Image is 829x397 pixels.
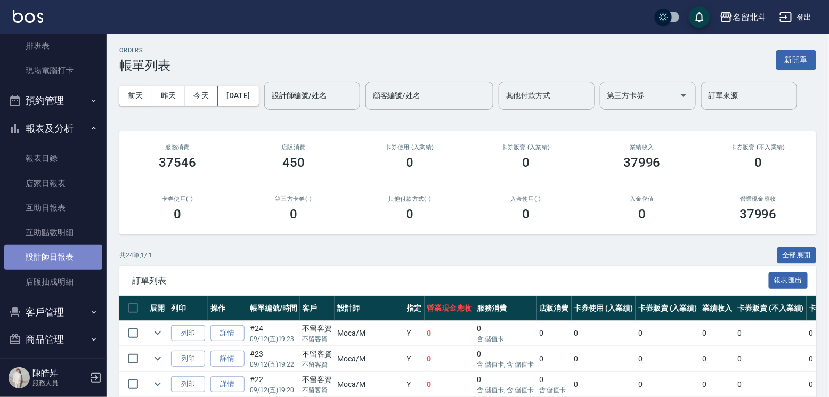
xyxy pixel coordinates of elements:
th: 操作 [208,296,247,321]
a: 報表目錄 [4,146,102,171]
td: 0 [700,321,735,346]
a: 現場電腦打卡 [4,58,102,83]
a: 詳情 [210,376,245,393]
a: 新開單 [776,54,816,64]
a: 詳情 [210,325,245,342]
td: 0 [572,372,636,397]
a: 詳情 [210,351,245,367]
p: 含 儲值卡 [477,334,534,344]
td: 0 [572,321,636,346]
button: save [689,6,710,28]
td: 0 [636,346,700,371]
td: 0 [425,372,475,397]
button: 昨天 [152,86,185,106]
td: 0 [700,372,735,397]
h3: 0 [406,207,413,222]
th: 列印 [168,296,208,321]
a: 設計師日報表 [4,245,102,269]
button: 前天 [119,86,152,106]
h3: 服務消費 [132,144,223,151]
h3: 37546 [159,155,196,170]
th: 業績收入 [700,296,735,321]
button: expand row [150,351,166,367]
td: 0 [735,346,807,371]
button: 列印 [171,351,205,367]
h3: 450 [282,155,305,170]
td: 0 [425,321,475,346]
button: 新開單 [776,50,816,70]
h3: 0 [406,155,413,170]
h3: 帳單列表 [119,58,170,73]
h2: 卡券販賣 (不入業績) [713,144,803,151]
button: 全部展開 [777,247,817,264]
th: 卡券使用 (入業績) [572,296,636,321]
img: Logo [13,10,43,23]
p: 含 儲值卡, 含 儲值卡 [477,360,534,369]
button: 列印 [171,376,205,393]
button: 今天 [185,86,218,106]
td: #24 [247,321,300,346]
h3: 0 [522,155,530,170]
button: 登出 [775,7,816,27]
p: 共 24 筆, 1 / 1 [119,250,152,260]
p: 不留客資 [303,334,332,344]
button: 商品管理 [4,326,102,353]
th: 店販消費 [537,296,572,321]
p: 服務人員 [32,378,87,388]
h2: 入金使用(-) [481,196,571,202]
h3: 0 [290,207,297,222]
h2: 業績收入 [597,144,687,151]
th: 設計師 [335,296,404,321]
td: Moca /M [335,372,404,397]
td: Moca /M [335,346,404,371]
div: 不留客資 [303,323,332,334]
th: 指定 [404,296,425,321]
button: [DATE] [218,86,258,106]
h3: 0 [174,207,181,222]
h2: 第三方卡券(-) [248,196,339,202]
td: 0 [537,372,572,397]
button: 列印 [171,325,205,342]
a: 報表匯出 [769,275,808,285]
p: 09/12 (五) 19:22 [250,360,297,369]
p: 不留客資 [303,360,332,369]
p: 09/12 (五) 19:23 [250,334,297,344]
th: 客戶 [300,296,335,321]
button: expand row [150,376,166,392]
td: 0 [735,321,807,346]
h3: 37996 [739,207,777,222]
td: #22 [247,372,300,397]
td: 0 [474,346,537,371]
td: 0 [636,372,700,397]
button: 名留北斗 [716,6,771,28]
h5: 陳皓昇 [32,368,87,378]
img: Person [9,367,30,388]
td: 0 [425,346,475,371]
a: 排班表 [4,34,102,58]
h2: 店販消費 [248,144,339,151]
button: 預約管理 [4,87,102,115]
th: 展開 [147,296,168,321]
th: 卡券販賣 (入業績) [636,296,700,321]
h2: ORDERS [119,47,170,54]
td: 0 [572,346,636,371]
th: 卡券販賣 (不入業績) [735,296,807,321]
h3: 0 [638,207,646,222]
h2: 其他付款方式(-) [364,196,455,202]
td: 0 [636,321,700,346]
a: 店家日報表 [4,171,102,196]
td: 0 [537,346,572,371]
button: 報表及分析 [4,115,102,142]
td: #23 [247,346,300,371]
h2: 卡券使用(-) [132,196,223,202]
h3: 37996 [623,155,661,170]
p: 含 儲值卡, 含 儲值卡 [477,385,534,395]
button: 報表匯出 [769,272,808,289]
div: 不留客資 [303,374,332,385]
h2: 卡券販賣 (入業績) [481,144,571,151]
p: 09/12 (五) 19:20 [250,385,297,395]
td: Y [404,346,425,371]
span: 訂單列表 [132,276,769,286]
h3: 0 [522,207,530,222]
div: 不留客資 [303,349,332,360]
